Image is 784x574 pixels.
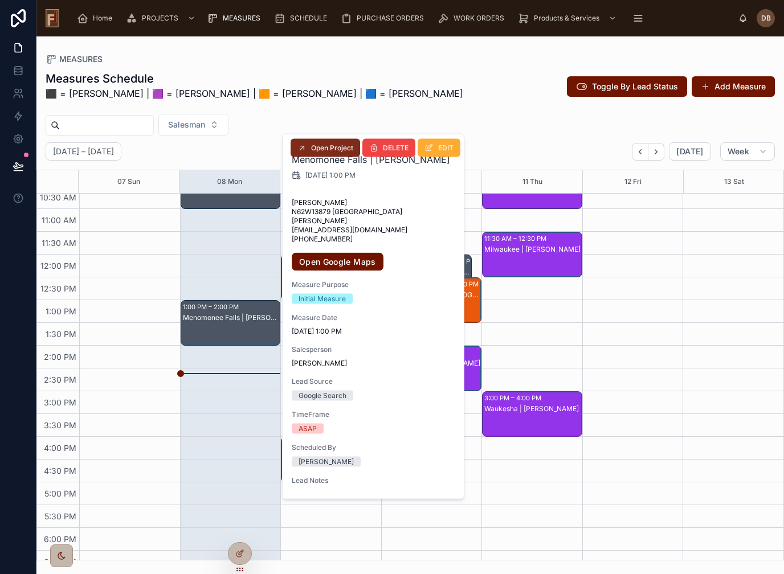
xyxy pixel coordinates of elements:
[39,238,79,248] span: 11:30 AM
[168,119,205,130] span: Salesman
[299,456,354,466] div: [PERSON_NAME]
[42,489,79,498] span: 5:00 PM
[158,114,228,136] button: Select Button
[299,390,346,400] div: Google Search
[292,313,456,322] span: Measure Date
[46,54,103,65] a: MEASURES
[418,139,460,157] button: EDIT
[183,313,280,322] div: Menomonee Falls | [PERSON_NAME]
[41,352,79,362] span: 2:00 PM
[292,475,456,485] span: Lead Notes
[93,14,112,23] span: Home
[434,8,512,28] a: WORK ORDERS
[311,143,353,153] span: Open Project
[271,8,335,28] a: SCHEDULE
[292,358,456,367] span: [PERSON_NAME]
[73,8,120,28] a: Home
[484,404,581,413] div: Waukesha | [PERSON_NAME]
[484,233,549,244] div: 11:30 AM – 12:30 PM
[41,420,79,430] span: 3:30 PM
[484,245,581,254] div: Milwaukee | [PERSON_NAME]
[41,443,79,453] span: 4:00 PM
[292,345,456,354] span: Salesperson
[203,8,268,28] a: MEASURES
[46,9,59,27] img: App logo
[291,139,360,157] button: Open Project
[383,143,409,153] span: DELETE
[46,87,463,100] p: ⬛ = [PERSON_NAME] | 🟪 = [PERSON_NAME] | 🟧 = [PERSON_NAME] | 🟦 = [PERSON_NAME]
[728,146,749,157] span: Week
[449,278,481,322] div: 12:30 PM – 1:30 PM[GEOGRAPHIC_DATA] | [PERSON_NAME]
[337,8,432,28] a: PURCHASE ORDERS
[305,171,356,180] span: [DATE] 1:00 PM
[217,170,242,193] button: 08 Mon
[59,54,103,65] span: MEASURES
[534,14,599,23] span: Products & Services
[41,375,79,384] span: 2:30 PM
[223,14,260,23] span: MEASURES
[41,534,79,544] span: 6:00 PM
[181,301,280,345] div: 1:00 PM – 2:00 PMMenomonee Falls | [PERSON_NAME]
[122,8,201,28] a: PROJECTS
[692,76,775,97] button: Add Measure
[514,8,622,28] a: Products & Services
[39,215,79,225] span: 11:00 AM
[41,466,79,475] span: 4:30 PM
[183,301,242,313] div: 1:00 PM – 2:00 PM
[676,146,703,157] span: [DATE]
[454,14,504,23] span: WORK ORDERS
[484,392,544,404] div: 3:00 PM – 4:00 PM
[624,170,642,193] button: 12 Fri
[41,557,79,567] span: 6:30 PM
[669,142,710,161] button: [DATE]
[567,76,687,97] button: Toggle By Lead Status
[290,14,327,23] span: SCHEDULE
[299,423,317,433] div: ASAP
[38,261,79,270] span: 12:00 PM
[53,146,114,157] h2: [DATE] – [DATE]
[299,293,346,304] div: Initial Measure
[592,81,678,92] span: Toggle By Lead Status
[43,329,79,339] span: 1:30 PM
[292,253,383,271] a: Open Google Maps
[648,143,664,161] button: Next
[438,143,454,153] span: EDIT
[37,192,79,202] span: 10:30 AM
[292,153,456,166] h2: Menomonee Falls | [PERSON_NAME]
[724,170,744,193] button: 13 Sat
[292,376,456,386] span: Lead Source
[761,14,771,23] span: DB
[522,170,542,193] button: 11 Thu
[451,290,481,300] div: [GEOGRAPHIC_DATA] | [PERSON_NAME]
[720,142,775,161] button: Week
[117,170,140,193] button: 07 Sun
[292,198,456,244] span: [PERSON_NAME] N62W13879 [GEOGRAPHIC_DATA][PERSON_NAME] [EMAIL_ADDRESS][DOMAIN_NAME] [PHONE_NUMBER]
[292,409,456,419] span: TimeFrame
[357,14,424,23] span: PURCHASE ORDERS
[292,442,456,452] span: Scheduled By
[483,232,582,277] div: 11:30 AM – 12:30 PMMilwaukee | [PERSON_NAME]
[632,143,648,161] button: Back
[46,71,463,87] h1: Measures Schedule
[68,6,738,31] div: scrollable content
[362,139,415,157] button: DELETE
[38,284,79,293] span: 12:30 PM
[292,326,456,335] span: [DATE] 1:00 PM
[41,397,79,407] span: 3:00 PM
[142,14,178,23] span: PROJECTS
[43,306,79,316] span: 1:00 PM
[42,511,79,521] span: 5:30 PM
[292,280,456,289] span: Measure Purpose
[483,392,582,436] div: 3:00 PM – 4:00 PMWaukesha | [PERSON_NAME]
